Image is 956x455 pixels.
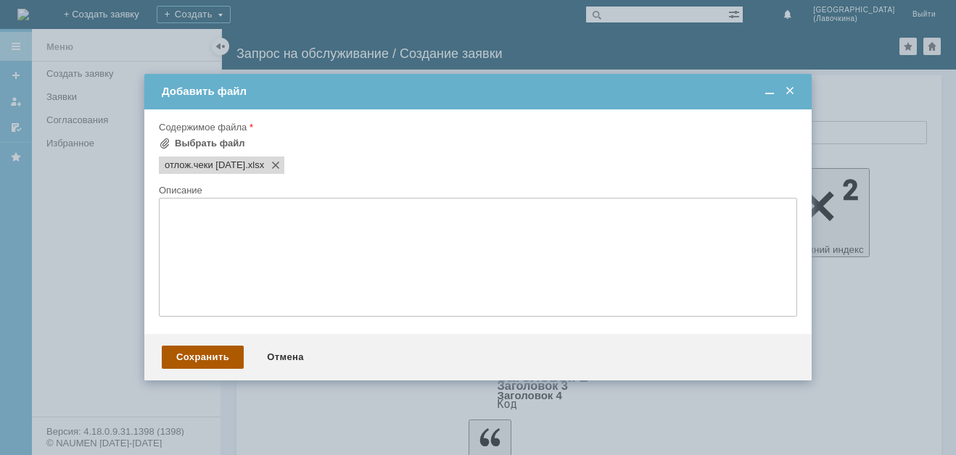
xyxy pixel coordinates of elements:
[783,85,797,98] span: Закрыть
[165,159,245,171] span: отлож.чеки 12.09.2025.xlsx
[245,159,264,171] span: отлож.чеки 12.09.2025.xlsx
[175,138,245,149] div: Выбрать файл
[159,122,794,132] div: Содержимое файла
[159,185,794,195] div: Описание
[762,85,777,98] span: Свернуть (Ctrl + M)
[162,85,797,98] div: Добавить файл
